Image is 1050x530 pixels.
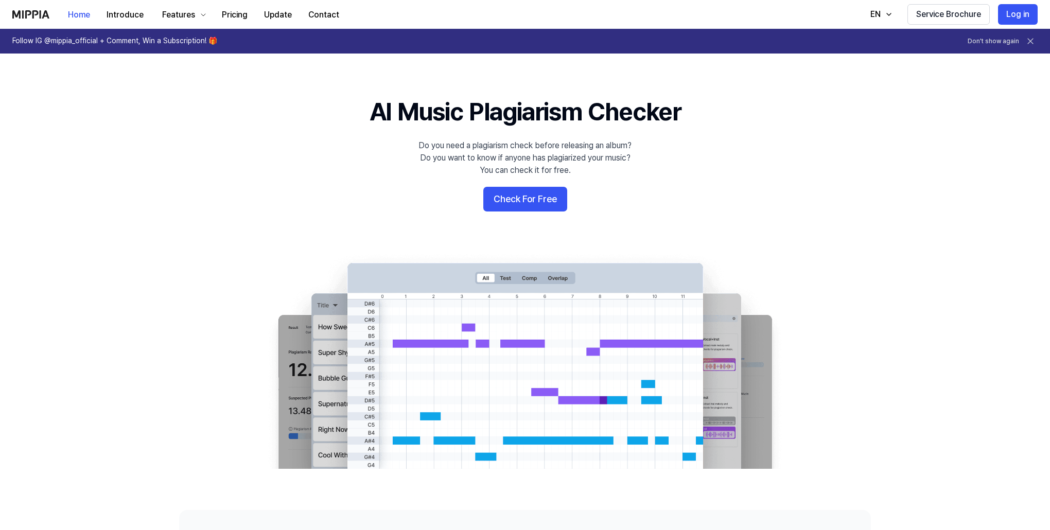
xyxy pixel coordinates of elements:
[968,37,1019,46] button: Don't show again
[257,253,793,469] img: main Image
[907,4,990,25] button: Service Brochure
[868,8,883,21] div: EN
[256,5,300,25] button: Update
[12,36,217,46] h1: Follow IG @mippia_official + Comment, Win a Subscription! 🎁
[998,4,1038,25] button: Log in
[60,1,98,29] a: Home
[860,4,899,25] button: EN
[152,5,214,25] button: Features
[483,187,567,211] button: Check For Free
[256,1,300,29] a: Update
[12,10,49,19] img: logo
[214,5,256,25] button: Pricing
[300,5,347,25] button: Contact
[370,95,681,129] h1: AI Music Plagiarism Checker
[60,5,98,25] button: Home
[418,139,632,176] div: Do you need a plagiarism check before releasing an album? Do you want to know if anyone has plagi...
[98,5,152,25] button: Introduce
[160,9,197,21] div: Features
